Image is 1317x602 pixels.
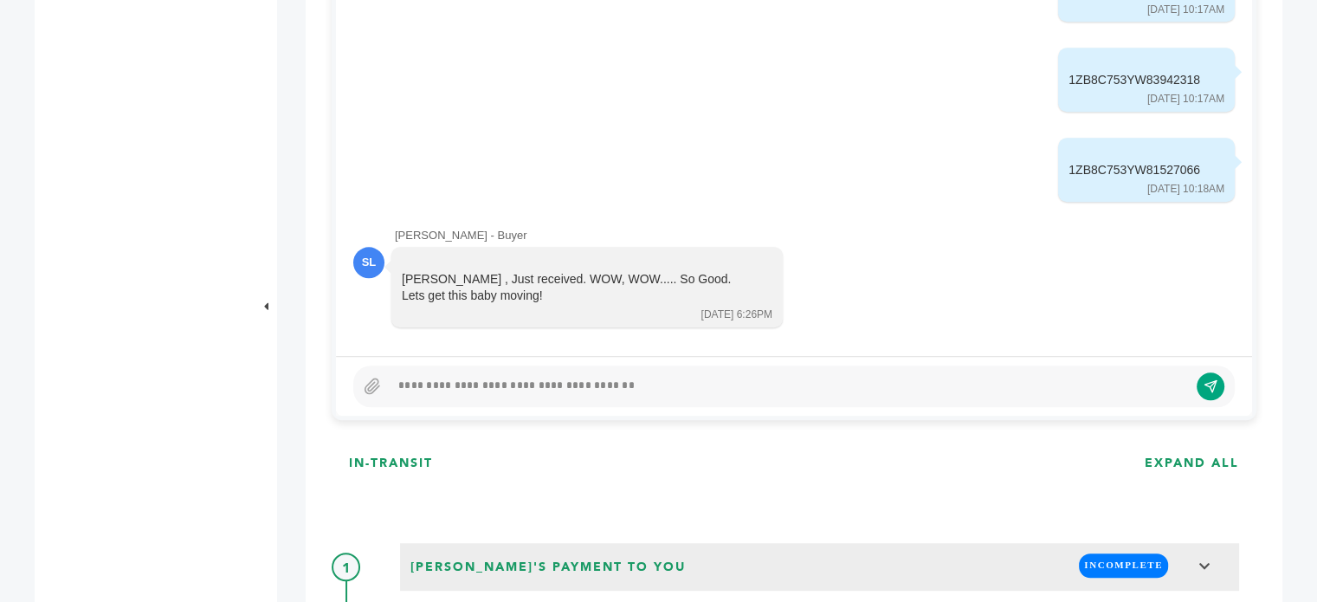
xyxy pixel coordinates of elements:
[1068,162,1200,179] div: 1ZB8C753YW81527066
[402,271,748,305] div: [PERSON_NAME] , Just received. WOW, WOW..... So Good. Lets get this baby moving!
[405,553,691,581] span: [PERSON_NAME]'s Payment to You
[1147,182,1224,197] div: [DATE] 10:18AM
[1145,455,1239,472] h3: EXPAND ALL
[353,247,384,278] div: SL
[701,307,772,322] div: [DATE] 6:26PM
[349,455,433,472] h3: IN-TRANSIT
[395,228,1235,243] div: [PERSON_NAME] - Buyer
[1147,3,1224,17] div: [DATE] 10:17AM
[1068,72,1200,89] div: 1ZB8C753YW83942318
[1147,92,1224,107] div: [DATE] 10:17AM
[1079,553,1168,577] span: INCOMPLETE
